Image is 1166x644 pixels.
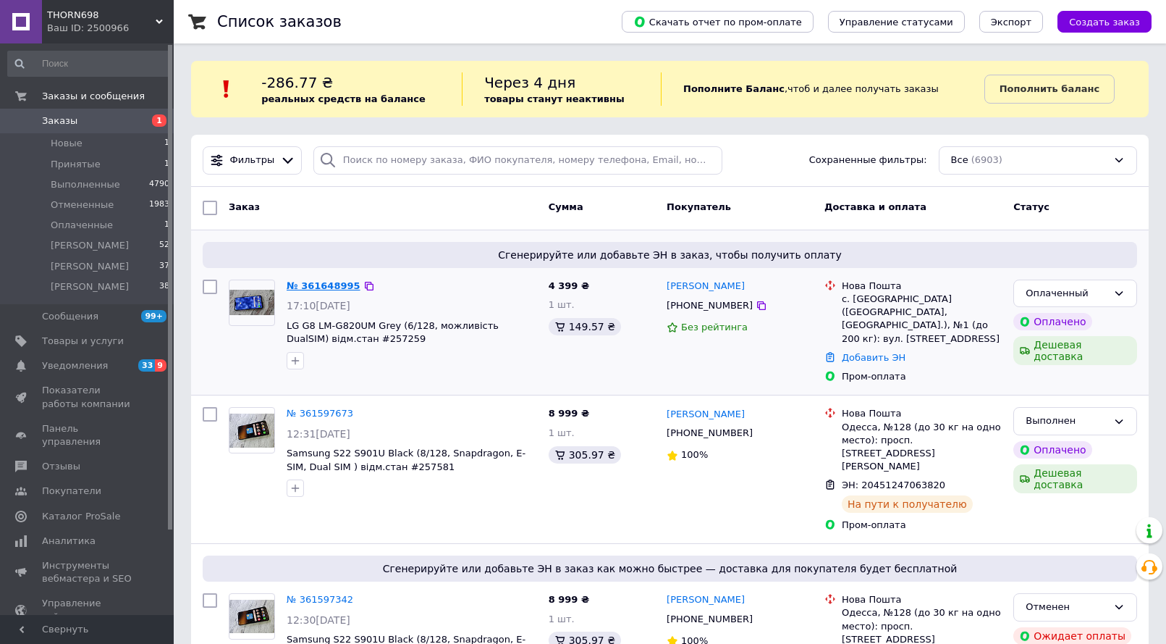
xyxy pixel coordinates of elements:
[549,299,575,310] span: 1 шт.
[667,280,745,293] a: [PERSON_NAME]
[208,248,1131,262] span: Сгенерируйте или добавьте ЭН в заказ, чтобы получить оплату
[664,296,756,315] div: [PHONE_NUMBER]
[138,359,155,372] span: 33
[1000,83,1099,94] b: Пополнить баланс
[287,428,350,440] span: 12:31[DATE]
[42,422,134,448] span: Панель управления
[549,614,575,624] span: 1 шт.
[42,114,77,127] span: Заказы
[51,239,129,252] span: [PERSON_NAME]
[42,359,108,372] span: Уведомления
[42,510,120,523] span: Каталог ProSale
[971,154,1002,165] span: (6903)
[484,74,575,91] span: Через 4 дня
[287,594,353,605] a: № 361597342
[667,408,745,422] a: [PERSON_NAME]
[683,83,785,94] b: Пополните Баланс
[208,561,1131,576] span: Сгенерируйте или добавьте ЭН в заказ как можно быстрее — доставка для покупателя будет бесплатной
[549,408,589,419] span: 8 999 ₴
[681,449,708,460] span: 100%
[149,198,169,212] span: 1983
[42,559,134,585] span: Инструменты вебмастера и SEO
[549,594,589,605] span: 8 999 ₴
[42,90,145,103] span: Заказы и сообщения
[809,154,927,167] span: Сохраненные фильтры:
[51,158,101,171] span: Принятые
[1026,414,1107,429] div: Выполнен
[549,446,621,464] div: 305.97 ₴
[622,11,814,33] button: Скачать отчет по пром-оплате
[51,178,120,191] span: Выполненные
[164,219,169,232] span: 1
[313,146,722,175] input: Поиск по номеру заказа, ФИО покупателя, номеру телефона, Email, номеру накладной
[1013,464,1137,493] div: Дешевая доставка
[828,11,965,33] button: Управление статусами
[951,154,968,167] span: Все
[229,407,275,453] a: Фото товару
[159,260,169,273] span: 37
[484,93,625,104] b: товары станут неактивны
[991,17,1031,28] span: Экспорт
[229,600,274,634] img: Фото товару
[287,448,525,472] span: Samsung S22 S901U Black (8/128, Snapdragon, E-SIM, Dual SIM ) відм.стан #257581
[229,201,260,212] span: Заказ
[667,593,745,607] a: [PERSON_NAME]
[842,407,1002,420] div: Нова Пошта
[217,13,342,30] h1: Список заказов
[549,280,589,291] span: 4 399 ₴
[824,201,926,212] span: Доставка и оплата
[216,78,237,100] img: :exclamation:
[633,15,802,28] span: Скачать отчет по пром-оплате
[51,198,114,212] span: Отмененные
[842,370,1002,383] div: Пром-оплата
[51,219,113,232] span: Оплаченные
[42,460,80,473] span: Отзывы
[842,293,1002,346] div: с. [GEOGRAPHIC_DATA] ([GEOGRAPHIC_DATA], [GEOGRAPHIC_DATA].), №1 (до 200 кг): вул. [STREET_ADDRESS]
[681,322,748,333] span: Без рейтинга
[287,300,350,311] span: 17:10[DATE]
[42,310,98,323] span: Сообщения
[42,485,101,498] span: Покупатели
[287,280,360,291] a: № 361648995
[51,260,129,273] span: [PERSON_NAME]
[1013,201,1049,212] span: Статус
[1013,336,1137,365] div: Дешевая доставка
[1057,11,1152,33] button: Создать заказ
[1026,600,1107,615] div: Отменен
[164,137,169,150] span: 1
[1043,16,1152,27] a: Создать заказ
[842,495,973,513] div: На пути к получателю
[152,114,166,127] span: 1
[229,290,274,315] img: Фото товару
[984,75,1115,104] a: Пополнить баланс
[164,158,169,171] span: 1
[42,535,96,548] span: Аналитика
[1013,313,1091,330] div: Оплачено
[1069,17,1140,28] span: Создать заказ
[287,408,353,419] a: № 361597673
[159,280,169,293] span: 38
[141,310,166,322] span: 99+
[51,137,83,150] span: Новые
[230,154,275,167] span: Фильтры
[47,22,174,35] div: Ваш ID: 2500966
[661,72,984,106] div: , чтоб и далее получать заказы
[261,74,333,91] span: -286.77 ₴
[159,239,169,252] span: 52
[842,352,905,363] a: Добавить ЭН
[287,320,499,345] a: LG G8 LM-G820UM Grey (6/128, можливість DualSIM) відм.стан #257259
[664,424,756,443] div: [PHONE_NUMBER]
[842,421,1002,474] div: Одесса, №128 (до 30 кг на одно место): просп. [STREET_ADDRESS][PERSON_NAME]
[549,201,583,212] span: Сумма
[842,480,945,490] span: ЭН: 20451247063820
[149,178,169,191] span: 4790
[287,614,350,626] span: 12:30[DATE]
[664,610,756,629] div: [PHONE_NUMBER]
[842,280,1002,293] div: Нова Пошта
[229,280,275,326] a: Фото товару
[42,335,124,348] span: Товары и услуги
[261,93,426,104] b: реальных средств на балансе
[229,593,275,640] a: Фото товару
[47,9,156,22] span: THORN698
